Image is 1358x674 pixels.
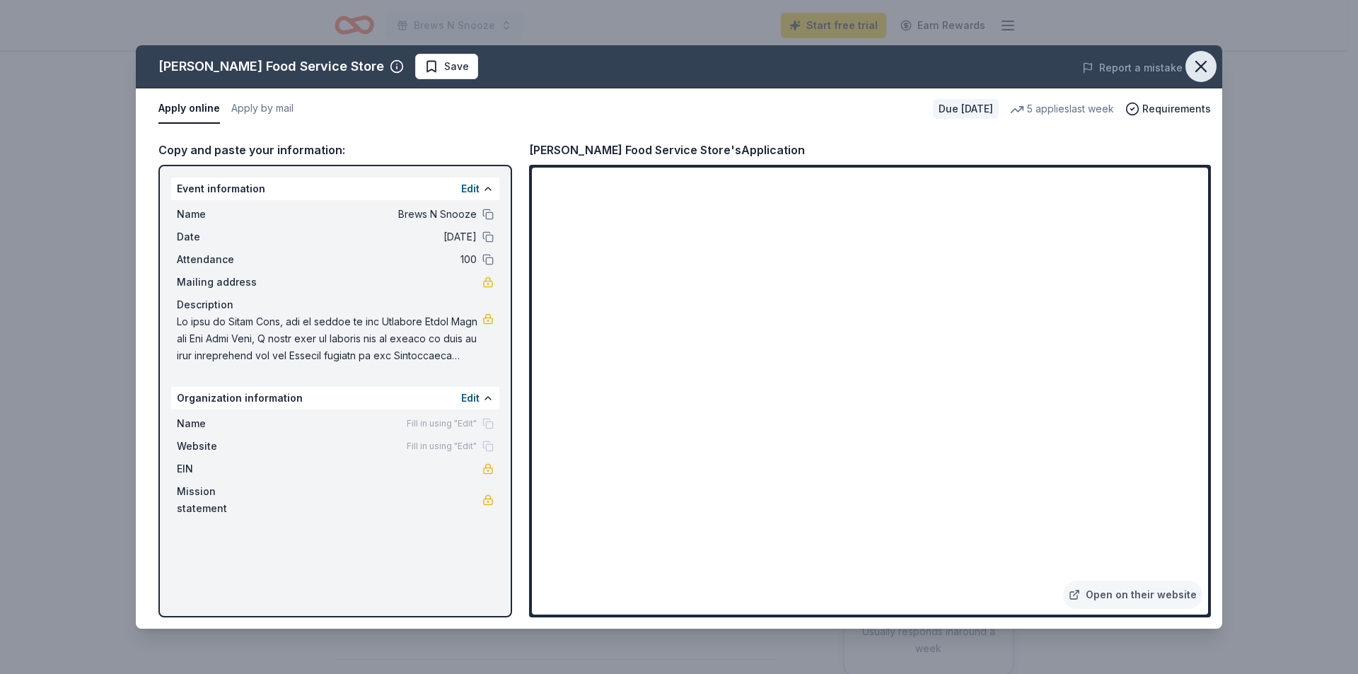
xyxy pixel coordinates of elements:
[158,55,384,78] div: [PERSON_NAME] Food Service Store
[158,141,512,159] div: Copy and paste your information:
[407,441,477,452] span: Fill in using "Edit"
[272,251,477,268] span: 100
[177,313,482,364] span: Lo ipsu do Sitam Cons, adi el seddoe te inc Utlabore Etdol Magn ali Eni Admi Veni, Q nostr exer u...
[171,178,499,200] div: Event information
[177,274,272,291] span: Mailing address
[529,141,805,159] div: [PERSON_NAME] Food Service Store's Application
[231,94,294,124] button: Apply by mail
[177,251,272,268] span: Attendance
[177,460,272,477] span: EIN
[158,94,220,124] button: Apply online
[1142,100,1211,117] span: Requirements
[177,228,272,245] span: Date
[1010,100,1114,117] div: 5 applies last week
[407,418,477,429] span: Fill in using "Edit"
[177,483,272,517] span: Mission statement
[1063,581,1202,609] a: Open on their website
[177,206,272,223] span: Name
[177,296,494,313] div: Description
[444,58,469,75] span: Save
[415,54,478,79] button: Save
[177,415,272,432] span: Name
[461,390,480,407] button: Edit
[461,180,480,197] button: Edit
[933,99,999,119] div: Due [DATE]
[272,206,477,223] span: Brews N Snooze
[177,438,272,455] span: Website
[1082,59,1183,76] button: Report a mistake
[272,228,477,245] span: [DATE]
[1125,100,1211,117] button: Requirements
[171,387,499,409] div: Organization information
